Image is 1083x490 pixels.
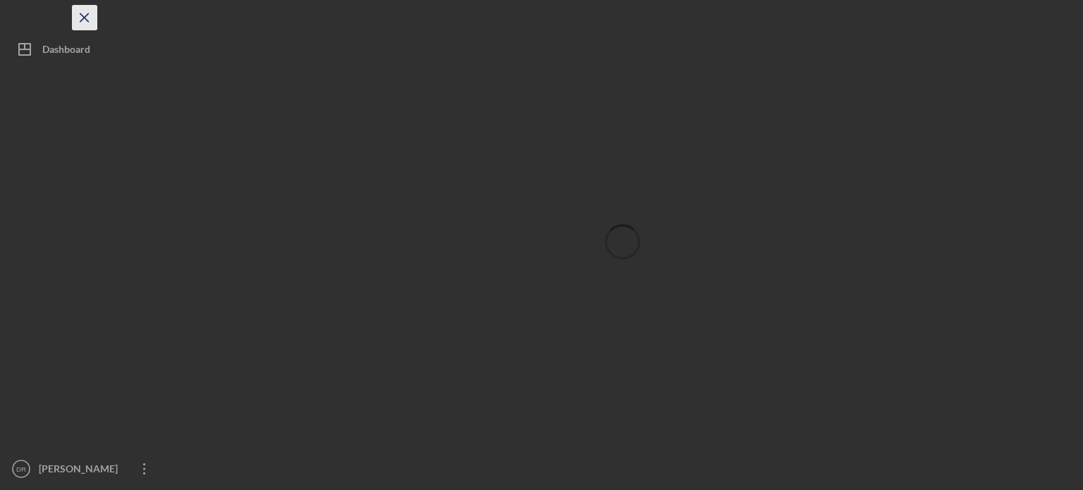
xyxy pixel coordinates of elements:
[16,465,26,473] text: DR
[42,35,90,67] div: Dashboard
[7,35,162,63] button: Dashboard
[7,455,162,483] button: DR[PERSON_NAME]
[35,455,127,486] div: [PERSON_NAME]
